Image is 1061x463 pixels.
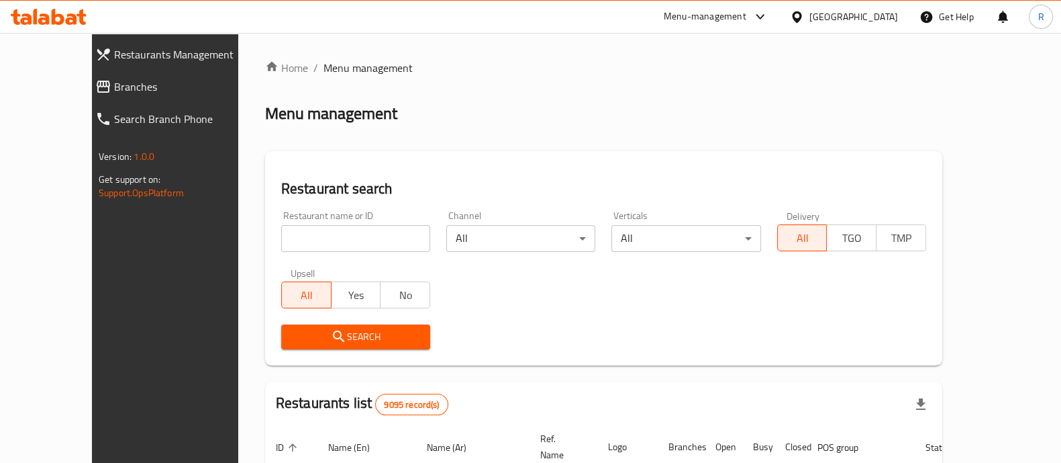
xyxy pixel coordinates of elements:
[427,439,484,456] span: Name (Ar)
[777,224,827,251] button: All
[281,325,430,349] button: Search
[832,228,871,248] span: TGO
[114,79,258,95] span: Branches
[446,225,595,252] div: All
[85,38,269,71] a: Restaurants Management
[1038,9,1044,24] span: R
[276,439,301,456] span: ID
[376,398,447,411] span: 9095 record(s)
[876,224,926,251] button: TMP
[331,282,381,308] button: Yes
[85,103,269,135] a: Search Branch Phone
[134,148,154,165] span: 1.0.0
[114,111,258,127] span: Search Branch Phone
[313,60,318,76] li: /
[85,71,269,103] a: Branches
[664,9,746,25] div: Menu-management
[265,103,397,124] h2: Menu management
[287,286,326,305] span: All
[905,388,937,421] div: Export file
[281,225,430,252] input: Search for restaurant name or ID..
[276,393,448,415] h2: Restaurants list
[99,184,184,202] a: Support.OpsPlatform
[281,282,332,308] button: All
[787,211,820,220] label: Delivery
[265,60,942,76] nav: breadcrumb
[99,148,132,165] span: Version:
[826,224,876,251] button: TGO
[386,286,425,305] span: No
[783,228,822,248] span: All
[323,60,413,76] span: Menu management
[882,228,921,248] span: TMP
[292,329,419,345] span: Search
[265,60,308,76] a: Home
[540,431,581,463] span: Ref. Name
[809,9,898,24] div: [GEOGRAPHIC_DATA]
[114,46,258,62] span: Restaurants Management
[611,225,760,252] div: All
[925,439,969,456] span: Status
[375,394,448,415] div: Total records count
[817,439,876,456] span: POS group
[328,439,387,456] span: Name (En)
[281,179,926,199] h2: Restaurant search
[99,171,160,188] span: Get support on:
[380,282,430,308] button: No
[337,286,376,305] span: Yes
[291,268,315,278] label: Upsell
